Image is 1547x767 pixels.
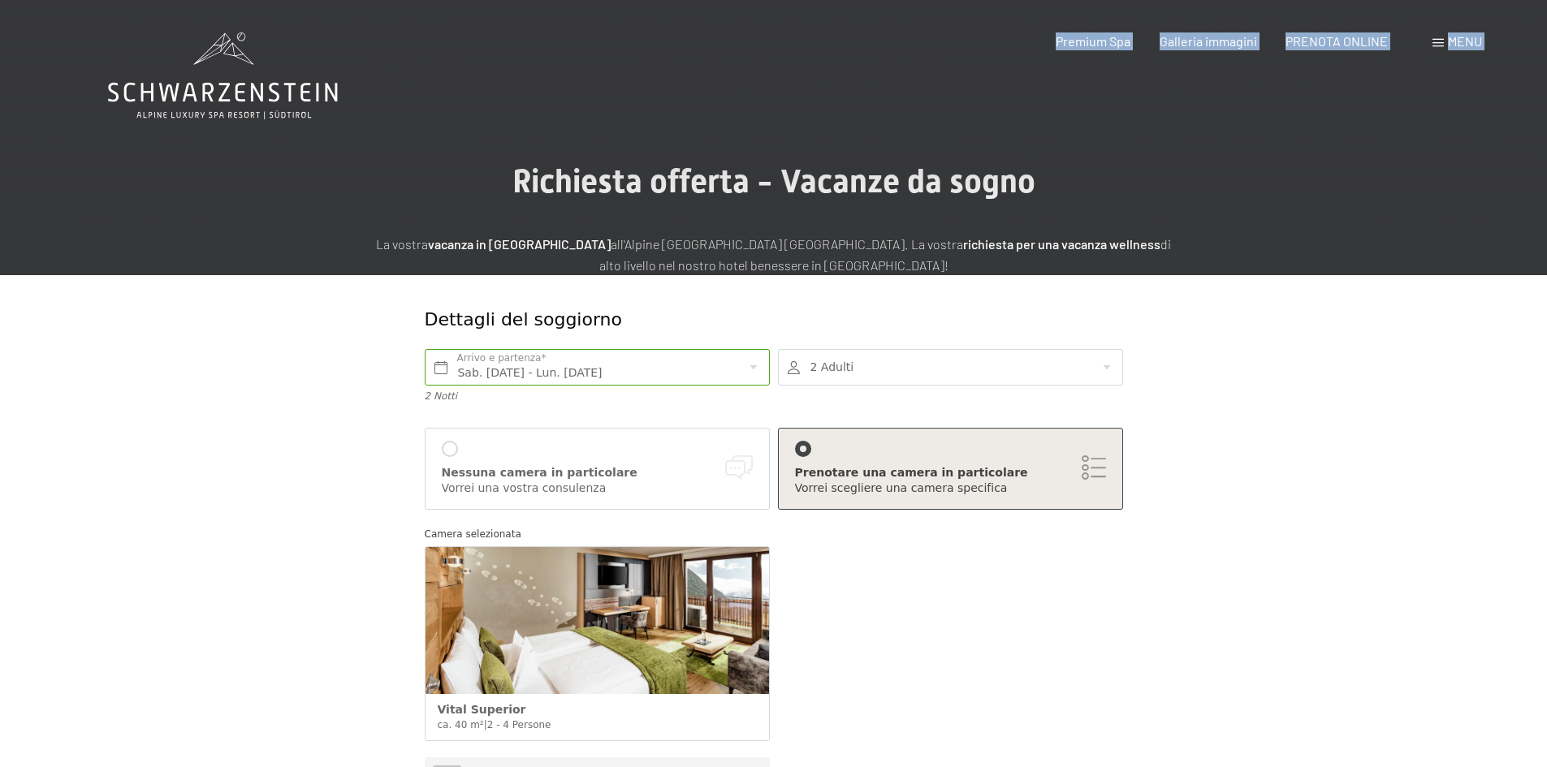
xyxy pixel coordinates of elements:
img: Vital Superior [426,547,769,694]
span: Menu [1448,33,1482,49]
span: Vital Superior [438,703,526,716]
div: 2 Notti [425,390,770,403]
div: Vorrei una vostra consulenza [442,480,753,497]
a: Galleria immagini [1160,33,1257,49]
div: Prenotare una camera in particolare [795,465,1106,481]
div: Dettagli del soggiorno [425,308,1005,333]
strong: richiesta per una vacanza wellness [963,236,1160,252]
div: Vorrei scegliere una camera specifica [795,480,1106,497]
a: Premium Spa [1056,33,1130,49]
a: PRENOTA ONLINE [1286,33,1388,49]
strong: vacanza in [GEOGRAPHIC_DATA] [428,236,611,252]
span: 2 - 4 Persone [487,719,551,730]
span: | [484,719,487,730]
p: La vostra all'Alpine [GEOGRAPHIC_DATA] [GEOGRAPHIC_DATA]. La vostra di alto livello nel nostro ho... [368,234,1180,275]
div: Nessuna camera in particolare [442,465,753,481]
span: ca. 40 m² [438,719,484,730]
span: Richiesta offerta - Vacanze da sogno [512,162,1035,200]
div: Camera selezionata [425,526,1123,542]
